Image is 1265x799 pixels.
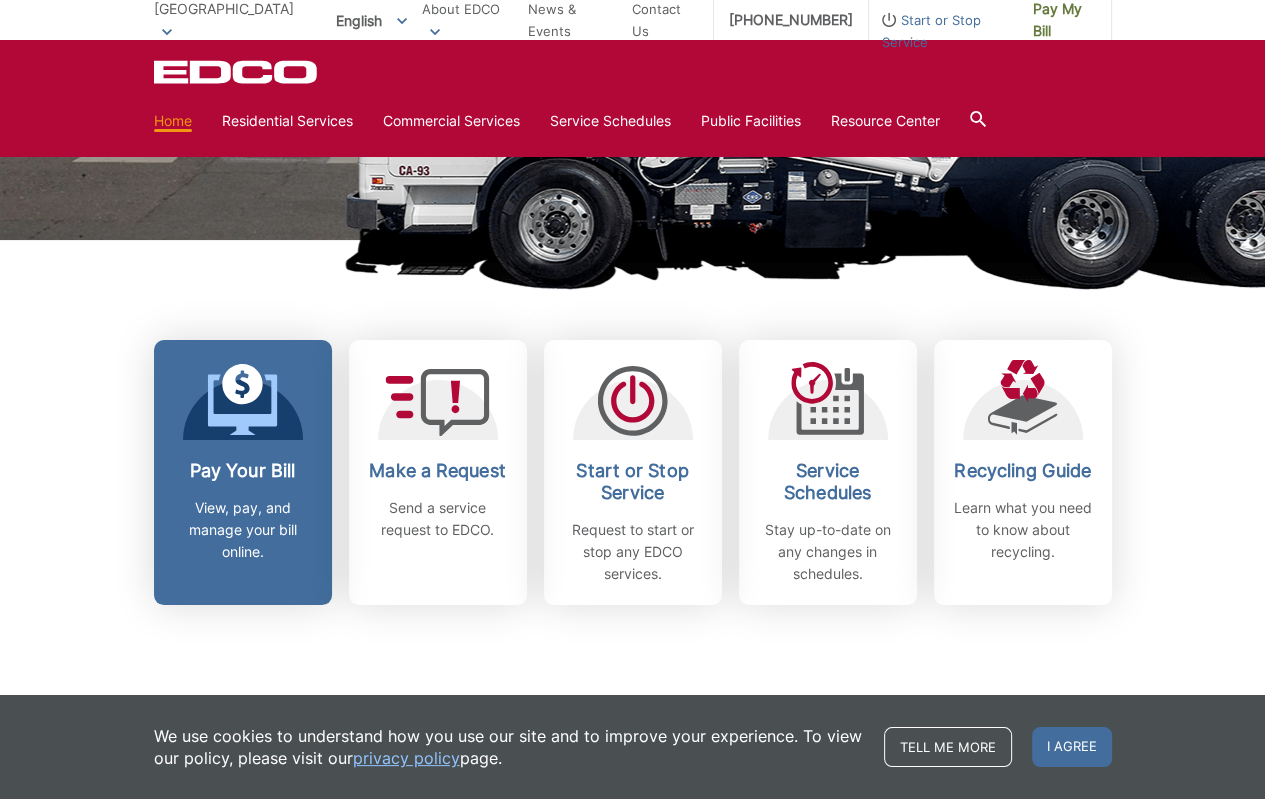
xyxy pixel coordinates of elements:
p: View, pay, and manage your bill online. [169,497,317,563]
span: English [321,4,422,37]
p: Request to start or stop any EDCO services. [559,519,707,585]
a: EDCD logo. Return to the homepage. [154,60,320,84]
p: Stay up-to-date on any changes in schedules. [754,519,902,585]
a: Resource Center [831,110,940,132]
h2: Service Schedules [754,460,902,504]
a: Home [154,110,192,132]
a: Commercial Services [383,110,520,132]
a: Make a Request Send a service request to EDCO. [349,340,527,605]
h2: Make a Request [364,460,512,482]
a: Public Facilities [701,110,801,132]
a: Service Schedules Stay up-to-date on any changes in schedules. [739,340,917,605]
a: Residential Services [222,110,353,132]
p: Send a service request to EDCO. [364,497,512,541]
h2: Pay Your Bill [169,460,317,482]
a: Pay Your Bill View, pay, and manage your bill online. [154,340,332,605]
a: privacy policy [353,747,460,769]
a: Tell me more [884,727,1012,767]
h2: Start or Stop Service [559,460,707,504]
p: We use cookies to understand how you use our site and to improve your experience. To view our pol... [154,725,864,769]
a: Service Schedules [550,110,671,132]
